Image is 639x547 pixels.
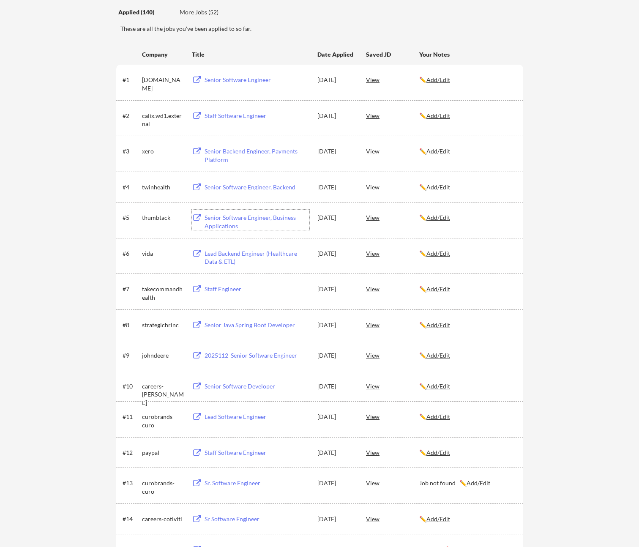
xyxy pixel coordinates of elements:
[317,76,355,84] div: [DATE]
[317,50,355,59] div: Date Applied
[317,382,355,391] div: [DATE]
[317,449,355,457] div: [DATE]
[123,112,139,120] div: #2
[123,449,139,457] div: #12
[123,515,139,523] div: #14
[317,479,355,487] div: [DATE]
[366,475,419,490] div: View
[419,76,516,84] div: ✏️
[419,147,516,156] div: ✏️
[426,515,450,522] u: Add/Edit
[426,383,450,390] u: Add/Edit
[142,183,184,191] div: twinhealth
[205,351,309,360] div: 2025112 Senior Software Engineer
[142,76,184,92] div: [DOMAIN_NAME]
[205,321,309,329] div: Senior Java Spring Boot Developer
[426,183,450,191] u: Add/Edit
[205,249,309,266] div: Lead Backend Engineer (Healthcare Data & ETL)
[317,112,355,120] div: [DATE]
[419,413,516,421] div: ✏️
[426,112,450,119] u: Add/Edit
[366,108,419,123] div: View
[123,321,139,329] div: #8
[123,76,139,84] div: #1
[205,147,309,164] div: Senior Backend Engineer, Payments Platform
[120,25,523,33] div: These are all the jobs you've been applied to so far.
[205,76,309,84] div: Senior Software Engineer
[142,449,184,457] div: paypal
[180,8,242,16] div: More Jobs (52)
[123,351,139,360] div: #9
[366,46,419,62] div: Saved JD
[419,515,516,523] div: ✏️
[426,352,450,359] u: Add/Edit
[123,479,139,487] div: #13
[192,50,309,59] div: Title
[123,183,139,191] div: #4
[205,112,309,120] div: Staff Software Engineer
[426,449,450,456] u: Add/Edit
[317,183,355,191] div: [DATE]
[118,8,173,17] div: These are all the jobs you've been applied to so far.
[426,321,450,328] u: Add/Edit
[419,351,516,360] div: ✏️
[123,147,139,156] div: #3
[142,479,184,495] div: curobrands-curo
[317,147,355,156] div: [DATE]
[366,511,419,526] div: View
[419,50,516,59] div: Your Notes
[317,321,355,329] div: [DATE]
[419,479,516,487] div: Job not found ✏️
[123,382,139,391] div: #10
[205,285,309,293] div: Staff Engineer
[366,317,419,332] div: View
[426,214,450,221] u: Add/Edit
[205,382,309,391] div: Senior Software Developer
[142,321,184,329] div: strategichrinc
[419,249,516,258] div: ✏️
[118,8,173,16] div: Applied (140)
[317,249,355,258] div: [DATE]
[419,382,516,391] div: ✏️
[366,445,419,460] div: View
[142,515,184,523] div: careers-cotiviti
[419,285,516,293] div: ✏️
[123,285,139,293] div: #7
[467,479,490,487] u: Add/Edit
[366,179,419,194] div: View
[142,413,184,429] div: curobrands-curo
[426,285,450,293] u: Add/Edit
[419,112,516,120] div: ✏️
[366,281,419,296] div: View
[205,413,309,421] div: Lead Software Engineer
[123,413,139,421] div: #11
[317,285,355,293] div: [DATE]
[317,413,355,421] div: [DATE]
[366,347,419,363] div: View
[366,409,419,424] div: View
[366,72,419,87] div: View
[123,213,139,222] div: #5
[419,321,516,329] div: ✏️
[142,351,184,360] div: johndeere
[205,515,309,523] div: Sr Software Engineer
[419,213,516,222] div: ✏️
[426,76,450,83] u: Add/Edit
[426,250,450,257] u: Add/Edit
[142,382,184,407] div: careers-[PERSON_NAME]
[123,249,139,258] div: #6
[426,413,450,420] u: Add/Edit
[419,183,516,191] div: ✏️
[180,8,242,17] div: These are job applications we think you'd be a good fit for, but couldn't apply you to automatica...
[142,285,184,301] div: takecommandhealth
[205,479,309,487] div: Sr. Software Engineer
[205,449,309,457] div: Staff Software Engineer
[419,449,516,457] div: ✏️
[366,246,419,261] div: View
[426,148,450,155] u: Add/Edit
[317,515,355,523] div: [DATE]
[142,213,184,222] div: thumbtack
[142,147,184,156] div: xero
[142,50,184,59] div: Company
[142,249,184,258] div: vida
